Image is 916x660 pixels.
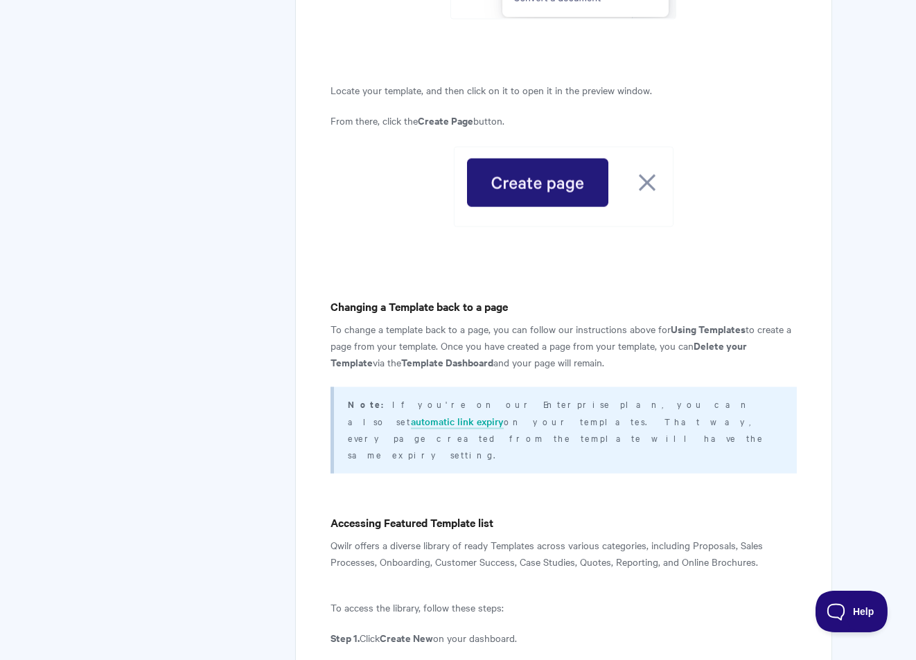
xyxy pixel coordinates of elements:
[816,591,888,632] iframe: Toggle Customer Support
[331,514,797,531] h4: Accessing Featured Template list
[348,398,392,411] strong: Note:
[454,147,673,227] img: file-CchkKNLZJi.png
[348,395,780,463] p: If you're on our Enterprise plan, you can also set on your templates. That way, every page create...
[380,630,433,645] b: Create New
[331,599,797,616] p: To access the library, follow these steps:
[331,630,360,645] b: Step 1.
[331,112,797,129] p: From there, click the button.
[411,414,504,429] a: automatic link expiry
[331,321,797,371] p: To change a template back to a page, you can follow our instructions above for to create a page f...
[331,298,797,315] h4: Changing a Template back to a page
[671,321,746,336] strong: Using Templates
[331,82,797,98] p: Locate your template, and then click on it to open it in the preview window.
[401,355,493,369] strong: Template Dashboard
[331,630,797,646] p: Click on your dashboard.
[331,537,797,570] p: Qwilr offers a diverse library of ready Templates across various categories, including Proposals,...
[418,113,473,127] strong: Create Page
[331,338,747,369] strong: Delete your Template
